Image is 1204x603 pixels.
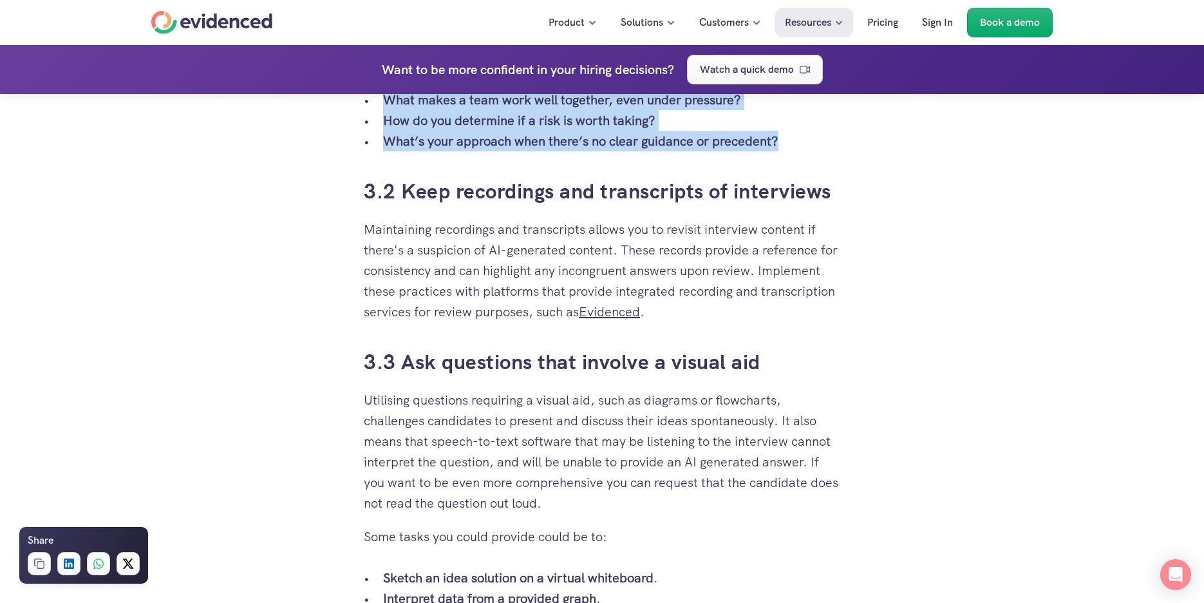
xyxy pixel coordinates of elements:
[151,11,272,34] a: Home
[364,390,840,513] p: Utilising questions requiring a visual aid, such as diagrams or flowcharts, challenges candidates...
[1160,559,1191,590] div: Open Intercom Messenger
[383,133,778,149] strong: What’s your approach when there’s no clear guidance or precedent?
[383,568,840,588] p: .
[364,219,840,322] p: Maintaining recordings and transcripts allows you to revisit interview content if there's a suspi...
[912,8,963,37] a: Sign In
[867,14,898,31] p: Pricing
[785,14,831,31] p: Resources
[383,91,741,108] strong: What makes a team work well together, even under pressure?
[922,14,953,31] p: Sign In
[364,526,840,547] p: Some tasks you could provide could be to:
[687,55,823,84] a: Watch a quick demo
[383,112,655,129] strong: How do you determine if a risk is worth taking?
[364,178,831,205] a: 3.2 Keep recordings and transcripts of interviews
[621,14,663,31] p: Solutions
[858,8,908,37] a: Pricing
[364,349,760,376] a: 3.3 Ask questions that involve a visual aid
[967,8,1053,37] a: Book a demo
[382,59,674,80] h4: Want to be more confident in your hiring decisions?
[383,569,654,586] strong: Sketch an idea solution on a virtual whiteboard
[980,14,1040,31] p: Book a demo
[579,303,640,320] a: Evidenced
[700,61,794,78] p: Watch a quick demo
[699,14,749,31] p: Customers
[549,14,585,31] p: Product
[28,532,53,549] h6: Share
